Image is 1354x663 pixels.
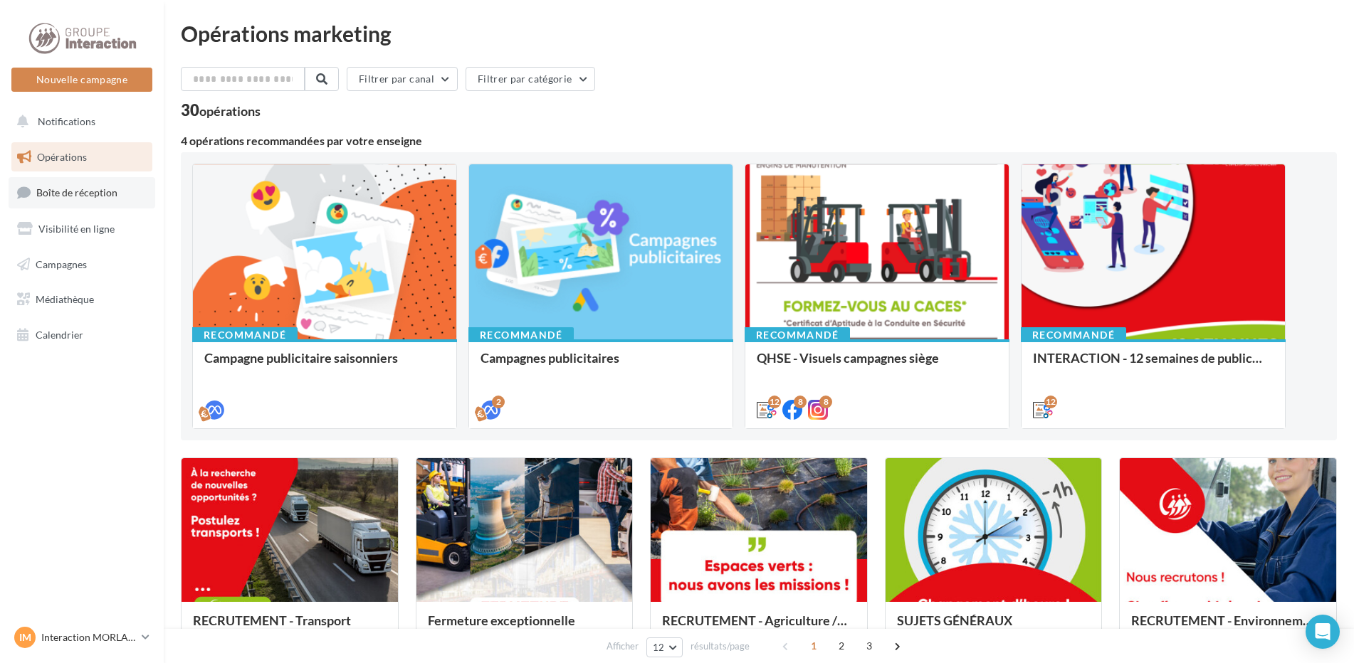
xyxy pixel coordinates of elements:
button: Notifications [9,107,149,137]
div: opérations [199,105,261,117]
div: 8 [794,396,807,408]
div: 4 opérations recommandées par votre enseigne [181,135,1337,147]
span: Visibilité en ligne [38,223,115,235]
a: Opérations [9,142,155,172]
div: INTERACTION - 12 semaines de publication [1033,351,1274,379]
div: QHSE - Visuels campagnes siège [757,351,997,379]
div: Recommandé [1021,327,1126,343]
a: Visibilité en ligne [9,214,155,244]
div: Recommandé [192,327,298,343]
span: Opérations [37,151,87,163]
span: 2 [830,635,853,657]
div: Opérations marketing [181,23,1337,44]
span: Campagnes [36,258,87,270]
a: Campagnes [9,250,155,280]
div: RECRUTEMENT - Environnement [1131,613,1325,642]
button: Filtrer par catégorie [466,67,595,91]
span: 3 [858,635,881,657]
a: Médiathèque [9,285,155,314]
div: 12 [768,396,781,408]
a: IM Interaction MORLAIX [11,624,152,651]
a: Boîte de réception [9,177,155,208]
div: 8 [819,396,832,408]
p: Interaction MORLAIX [41,630,136,645]
div: Campagnes publicitaires [481,351,721,379]
div: 12 [1044,396,1057,408]
div: 30 [181,102,261,118]
span: Afficher [607,640,639,653]
span: Calendrier [36,329,83,341]
span: Boîte de réception [36,186,117,198]
span: résultats/page [691,640,750,653]
span: Médiathèque [36,293,94,305]
span: 12 [653,642,665,653]
button: Nouvelle campagne [11,68,152,92]
div: Recommandé [468,327,574,343]
button: Filtrer par canal [347,67,458,91]
span: Notifications [38,115,95,127]
div: Recommandé [745,327,850,343]
div: RECRUTEMENT - Transport [193,613,387,642]
a: Calendrier [9,320,155,350]
div: 2 [492,396,505,408]
button: 12 [646,637,683,657]
span: 1 [802,635,825,657]
div: SUJETS GÉNÉRAUX [897,613,1091,642]
div: RECRUTEMENT - Agriculture / Espaces verts [662,613,856,642]
div: Fermeture exceptionnelle [428,613,621,642]
div: Campagne publicitaire saisonniers [204,351,445,379]
div: Open Intercom Messenger [1306,615,1340,649]
span: IM [19,630,31,645]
